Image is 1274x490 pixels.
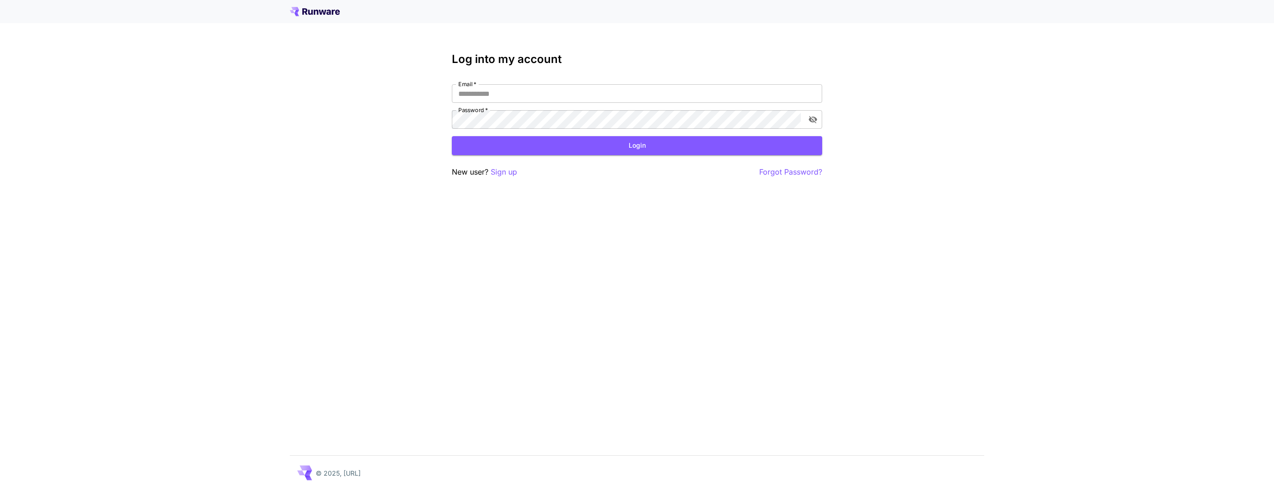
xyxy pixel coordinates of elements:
[458,80,476,88] label: Email
[458,106,488,114] label: Password
[452,166,517,178] p: New user?
[452,136,822,155] button: Login
[452,53,822,66] h3: Log into my account
[759,166,822,178] button: Forgot Password?
[805,111,821,128] button: toggle password visibility
[491,166,517,178] button: Sign up
[316,468,361,478] p: © 2025, [URL]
